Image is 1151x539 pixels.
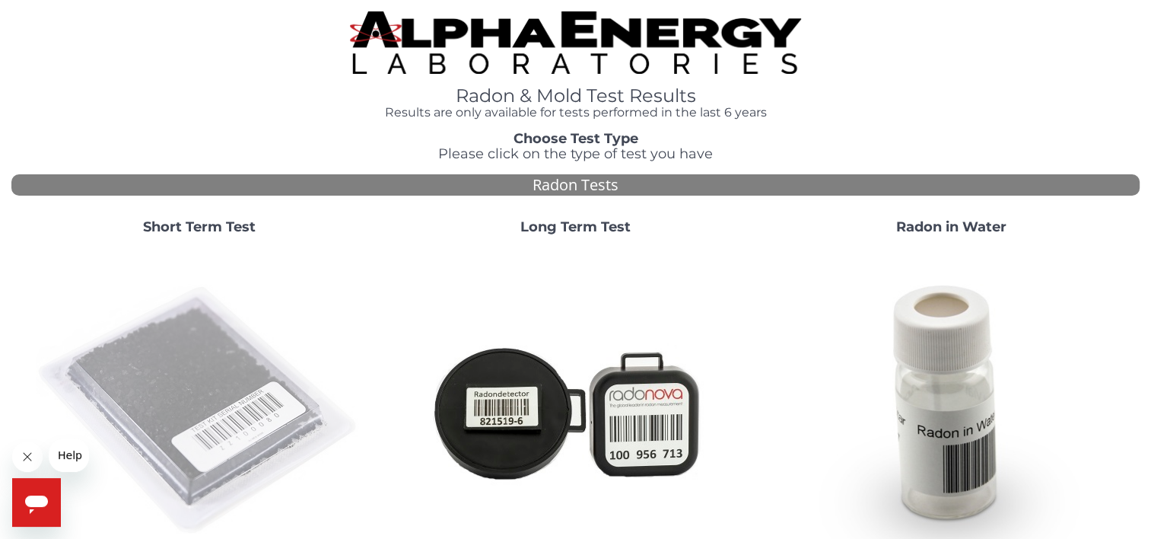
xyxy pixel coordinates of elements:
iframe: Message from company [49,439,89,472]
h1: Radon & Mold Test Results [350,86,801,106]
strong: Long Term Test [520,218,631,235]
strong: Radon in Water [896,218,1006,235]
iframe: Button to launch messaging window [12,478,61,527]
h4: Results are only available for tests performed in the last 6 years [350,106,801,120]
strong: Choose Test Type [513,130,638,147]
div: Radon Tests [11,174,1140,196]
span: Please click on the type of test you have [438,145,713,162]
strong: Short Term Test [143,218,256,235]
img: TightCrop.jpg [350,11,801,74]
iframe: Close message [12,442,43,472]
